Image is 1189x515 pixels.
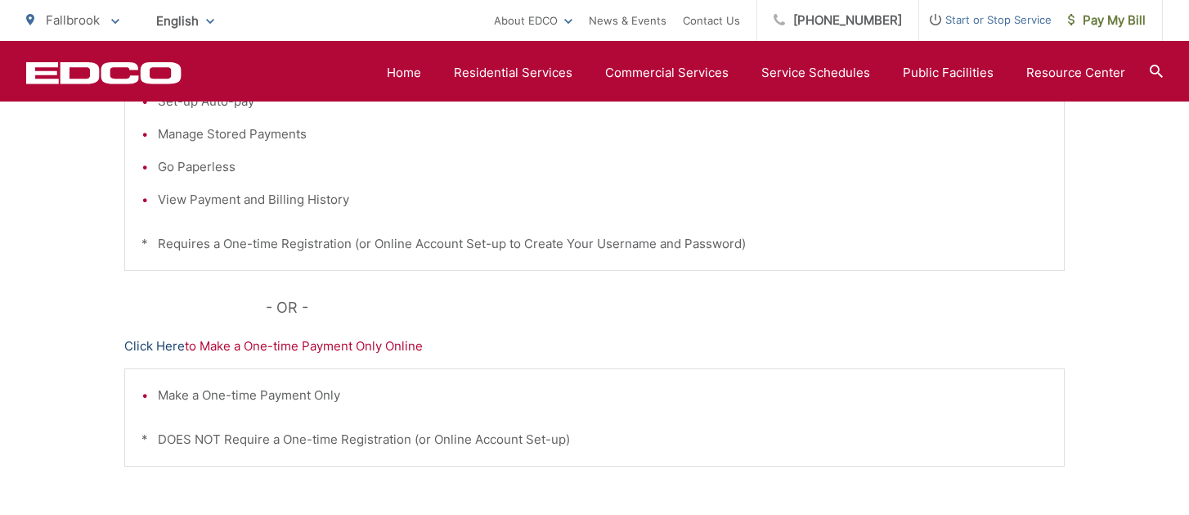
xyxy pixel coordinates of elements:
a: About EDCO [494,11,572,30]
a: Commercial Services [605,63,729,83]
p: - OR - [266,296,1066,320]
li: Make a One-time Payment Only [158,386,1048,405]
span: Pay My Bill [1068,11,1146,30]
span: English [144,7,227,35]
a: Contact Us [683,11,740,30]
p: * Requires a One-time Registration (or Online Account Set-up to Create Your Username and Password) [141,234,1048,254]
li: Set-up Auto-pay [158,92,1048,111]
a: Home [387,63,421,83]
li: Go Paperless [158,157,1048,177]
a: Click Here [124,337,185,356]
li: View Payment and Billing History [158,190,1048,210]
a: Service Schedules [761,63,870,83]
a: Residential Services [454,63,572,83]
span: Fallbrook [46,12,100,28]
a: Resource Center [1026,63,1125,83]
p: to Make a One-time Payment Only Online [124,337,1065,356]
a: Public Facilities [903,63,994,83]
a: EDCD logo. Return to the homepage. [26,61,182,84]
a: News & Events [589,11,666,30]
p: * DOES NOT Require a One-time Registration (or Online Account Set-up) [141,430,1048,449]
li: Manage Stored Payments [158,124,1048,144]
